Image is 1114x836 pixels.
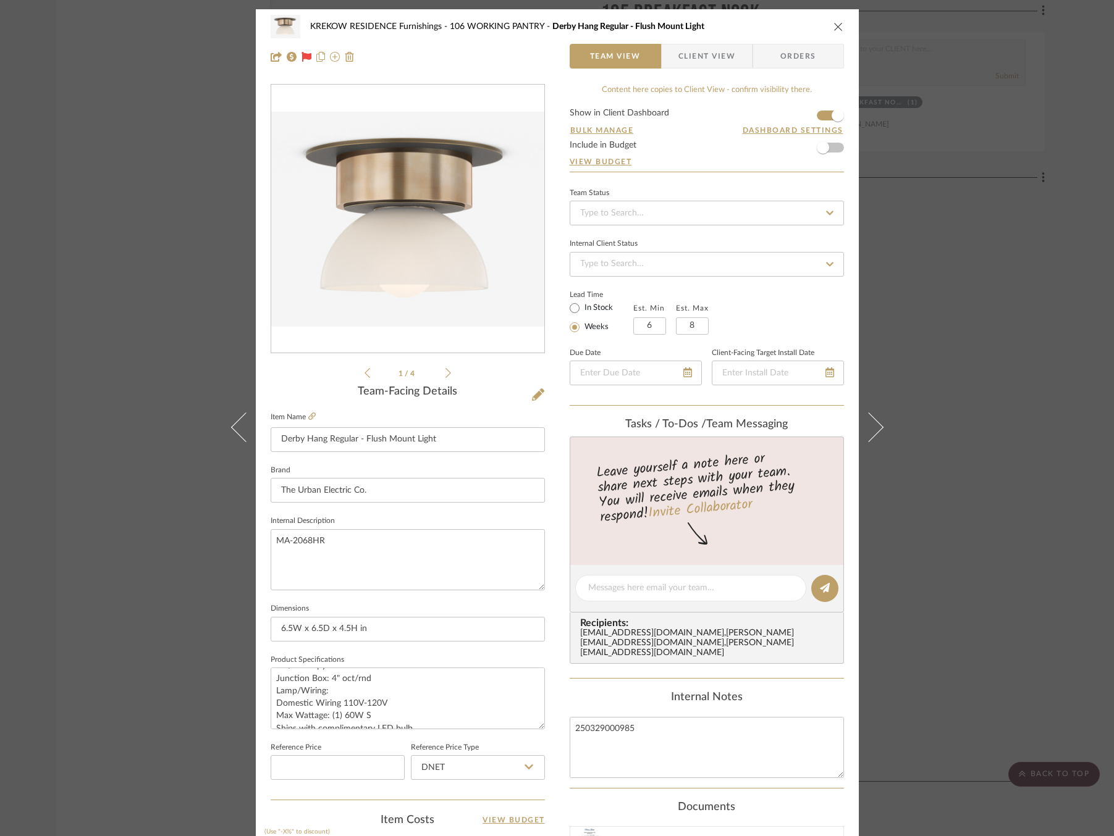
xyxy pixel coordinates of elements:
button: Dashboard Settings [742,125,844,136]
label: In Stock [582,303,613,314]
input: Enter the dimensions of this item [271,617,545,642]
span: Recipients: [580,617,838,629]
img: fa95b926-17cf-4bdb-96d9-df71b7783f7e_436x436.jpg [271,112,544,327]
label: Est. Min [633,304,665,312]
span: Orders [767,44,830,69]
label: Client-Facing Target Install Date [712,350,814,356]
label: Lead Time [570,289,633,300]
mat-radio-group: Select item type [570,300,633,335]
span: 106 WORKING PANTRY [450,22,552,31]
input: Enter Due Date [570,361,702,385]
label: Product Specifications [271,657,344,663]
label: Reference Price [271,745,321,751]
span: Team View [590,44,641,69]
div: Leave yourself a note here or share next steps with your team. You will receive emails when they ... [568,445,845,528]
div: Internal Client Status [570,241,638,247]
div: Team-Facing Details [271,385,545,399]
div: 0 [271,85,544,353]
span: Tasks / To-Dos / [625,419,706,430]
img: fa95b926-17cf-4bdb-96d9-df71b7783f7e_48x40.jpg [271,14,300,39]
div: Content here copies to Client View - confirm visibility there. [570,84,844,96]
span: 4 [410,370,416,377]
span: KREKOW RESIDENCE Furnishings [310,22,450,31]
label: Item Name [271,412,316,422]
input: Type to Search… [570,252,844,277]
span: 1 [399,370,405,377]
input: Type to Search… [570,201,844,225]
label: Due Date [570,350,601,356]
span: / [405,370,410,377]
div: team Messaging [570,418,844,432]
a: Invite Collaborator [647,494,753,525]
button: Bulk Manage [570,125,635,136]
label: Weeks [582,322,609,333]
input: Enter Item Name [271,427,545,452]
div: Documents [570,801,844,814]
a: View Budget [483,813,545,827]
div: [EMAIL_ADDRESS][DOMAIN_NAME] , [PERSON_NAME][EMAIL_ADDRESS][DOMAIN_NAME] , [PERSON_NAME][EMAIL_AD... [580,629,838,658]
img: Remove from project [345,52,355,62]
input: Enter Install Date [712,361,844,385]
input: Enter Brand [271,478,545,503]
label: Dimensions [271,606,309,612]
a: View Budget [570,157,844,167]
label: Reference Price Type [411,745,479,751]
div: Internal Notes [570,691,844,704]
span: Derby Hang Regular - Flush Mount Light [552,22,704,31]
button: close [833,21,844,32]
label: Internal Description [271,518,335,524]
span: Client View [678,44,735,69]
div: Team Status [570,190,609,196]
label: Brand [271,467,290,474]
label: Est. Max [676,304,709,312]
div: Item Costs [271,813,545,827]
